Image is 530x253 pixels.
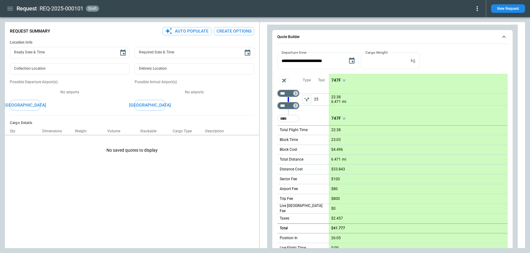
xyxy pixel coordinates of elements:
p: 23:03 [331,138,341,142]
p: Position In [280,235,298,241]
p: 26:05 [331,236,341,240]
p: Total Flight Time [280,127,308,133]
span: Aircraft selection [280,76,289,85]
p: Possible Arrival Airport(s) [135,80,255,85]
h6: Quote Builder [277,35,300,39]
p: Airport Fee [280,186,298,192]
button: Choose date [241,47,254,59]
p: Live Flight Time [280,245,306,251]
div: Too short [277,115,299,122]
h6: Total [280,226,288,230]
p: Block Time [280,137,298,142]
button: Choose date [117,47,129,59]
p: 6.471 [331,157,341,162]
label: Departure time [282,50,307,55]
p: Live [GEOGRAPHIC_DATA] Fee [280,203,329,214]
div: Too short [277,90,299,97]
p: $800 [331,197,340,201]
button: New Request [491,4,525,13]
p: $0 [331,206,336,211]
p: No saved quotes to display [5,138,259,163]
p: Weight [75,129,91,134]
h2: REQ-2025-000101 [40,5,83,12]
p: Volume [107,129,125,134]
button: Create Options [214,27,254,35]
button: left aligned [302,95,311,104]
p: mi [342,99,346,104]
span: draft [87,6,98,11]
h6: Location Info [10,40,254,45]
p: Possible Departure Airport(s) [10,80,130,85]
p: Taxes [280,216,289,221]
p: Qty [10,129,20,134]
p: Request Summary [10,29,50,34]
button: Quote Builder [277,30,508,44]
p: 6.471 [331,99,341,104]
p: 25 [314,94,329,105]
p: Trip Fee [280,196,293,201]
h1: Request [17,5,37,12]
p: 747F [331,78,341,83]
p: $100 [331,177,340,181]
button: [GEOGRAPHIC_DATA] [135,100,165,111]
p: Distance Cost [280,167,303,172]
button: [GEOGRAPHIC_DATA] [10,100,40,111]
p: 747F [331,116,341,121]
p: Stackable [140,129,161,134]
p: Type [303,78,311,83]
p: Total Distance [280,157,303,162]
p: 22:38 [331,95,341,99]
p: No airports [135,90,255,95]
p: Sector Fee [280,177,297,182]
p: $33.843 [331,167,345,172]
span: Type of sector [302,95,311,104]
p: No airports [10,90,130,95]
p: $4.496 [331,147,343,152]
p: Taxi [318,78,325,83]
p: kg [411,58,415,63]
button: Choose date, selected date is Oct 3, 2025 [346,55,358,67]
button: Auto Populate [162,27,211,35]
p: Dimensions [42,129,67,134]
p: 22:38 [331,128,341,132]
label: Cargo Weight [365,50,388,55]
h6: Cargo Details [10,121,254,125]
p: Cargo Type [173,129,197,134]
div: Too short [277,102,299,109]
p: $80 [331,187,338,191]
p: Description [205,129,229,134]
p: mi [342,157,346,162]
p: $41.777 [331,226,345,231]
p: Block Cost [280,147,297,152]
p: $2.457 [331,216,343,221]
p: 0:00 [331,246,339,250]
